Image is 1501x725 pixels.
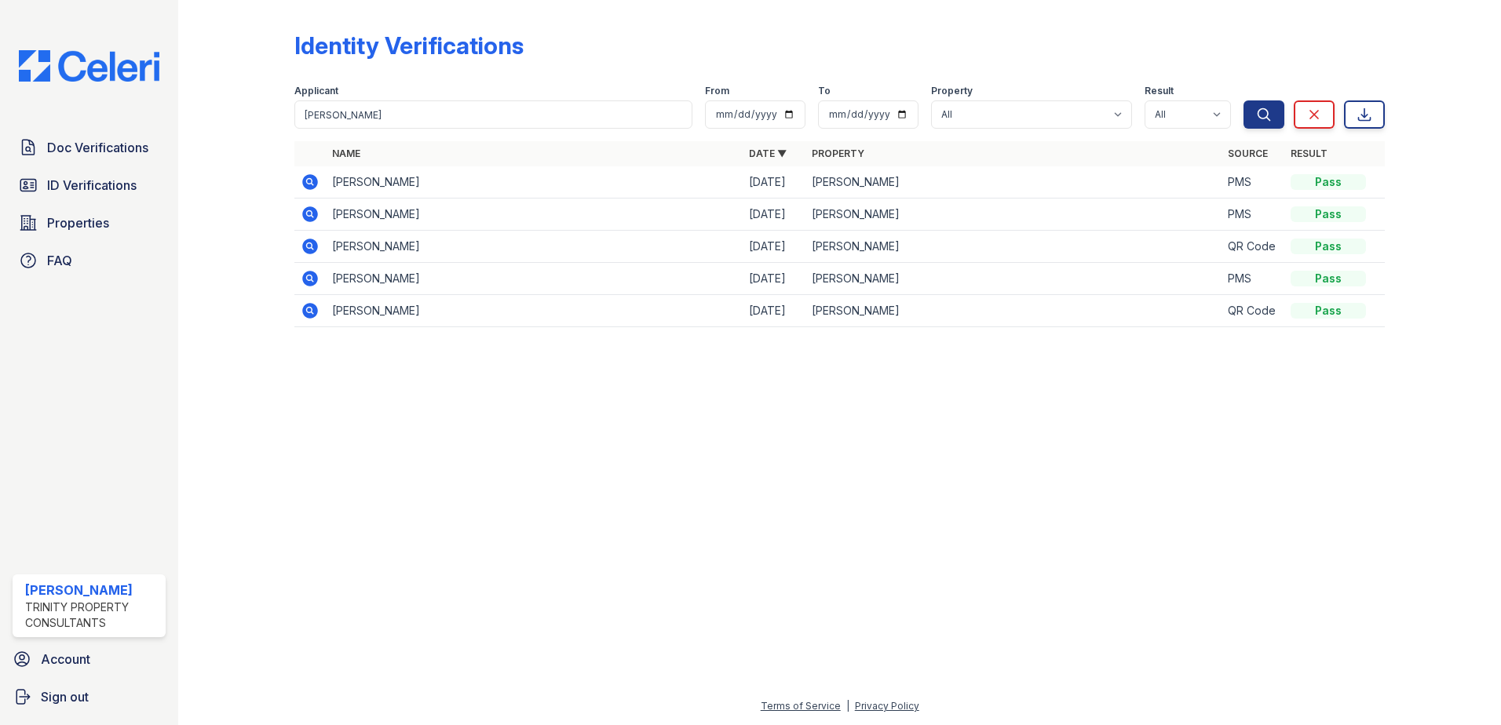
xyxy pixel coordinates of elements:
span: Doc Verifications [47,138,148,157]
td: [DATE] [743,166,805,199]
label: To [818,85,831,97]
div: Pass [1291,271,1366,286]
td: QR Code [1222,231,1284,263]
a: FAQ [13,245,166,276]
a: ID Verifications [13,169,166,201]
span: Account [41,650,90,669]
a: Privacy Policy [855,700,919,712]
span: ID Verifications [47,176,137,195]
span: Properties [47,213,109,232]
label: From [705,85,729,97]
span: Sign out [41,687,89,706]
td: PMS [1222,263,1284,295]
td: [PERSON_NAME] [805,199,1222,231]
td: [DATE] [743,199,805,231]
td: [PERSON_NAME] [805,295,1222,327]
a: Name [332,148,360,159]
div: Identity Verifications [294,31,524,60]
a: Source [1228,148,1268,159]
td: QR Code [1222,295,1284,327]
div: [PERSON_NAME] [25,581,159,599]
div: Pass [1291,303,1366,319]
td: [PERSON_NAME] [326,231,743,263]
div: Pass [1291,174,1366,190]
div: | [846,700,849,712]
input: Search by name or phone number [294,100,692,129]
div: Trinity Property Consultants [25,599,159,631]
a: Properties [13,207,166,239]
td: [DATE] [743,263,805,295]
a: Result [1291,148,1328,159]
td: PMS [1222,166,1284,199]
span: FAQ [47,251,72,270]
div: Pass [1291,239,1366,254]
a: Terms of Service [761,700,841,712]
a: Date ▼ [749,148,787,159]
td: [DATE] [743,295,805,327]
div: Pass [1291,206,1366,222]
td: [PERSON_NAME] [805,231,1222,263]
label: Result [1145,85,1174,97]
a: Property [812,148,864,159]
label: Property [931,85,973,97]
a: Account [6,643,172,675]
td: [PERSON_NAME] [805,166,1222,199]
img: CE_Logo_Blue-a8612792a0a2168367f1c8372b55b34899dd931a85d93a1a3d3e32e68fde9ad4.png [6,50,172,82]
td: [PERSON_NAME] [326,263,743,295]
td: [PERSON_NAME] [326,166,743,199]
td: PMS [1222,199,1284,231]
td: [PERSON_NAME] [326,295,743,327]
label: Applicant [294,85,338,97]
a: Doc Verifications [13,132,166,163]
td: [PERSON_NAME] [326,199,743,231]
a: Sign out [6,681,172,712]
td: [DATE] [743,231,805,263]
td: [PERSON_NAME] [805,263,1222,295]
